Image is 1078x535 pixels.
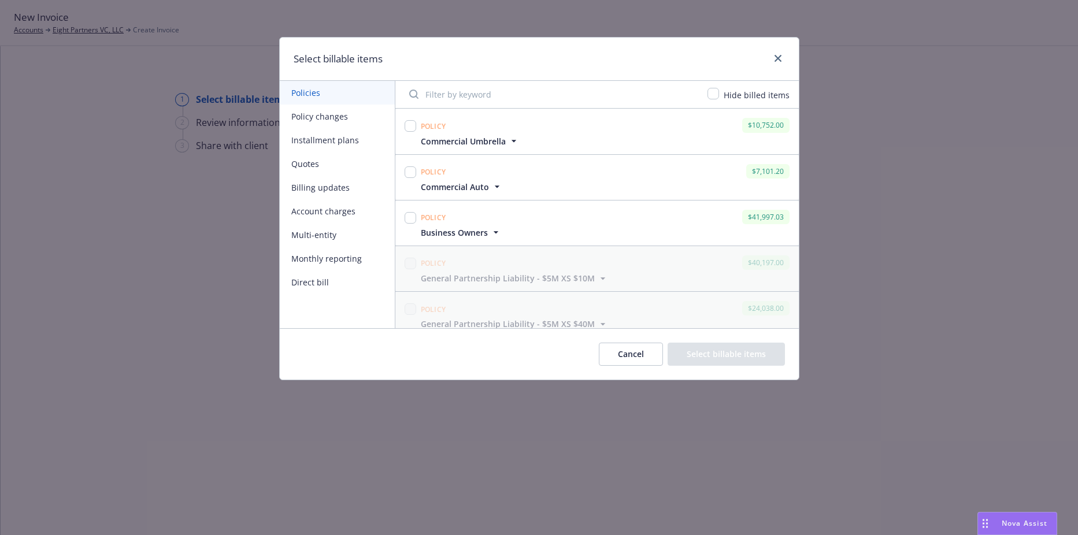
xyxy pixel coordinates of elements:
[771,51,785,65] a: close
[280,270,395,294] button: Direct bill
[280,247,395,270] button: Monthly reporting
[280,223,395,247] button: Multi-entity
[978,512,992,534] div: Drag to move
[421,167,446,177] span: Policy
[421,121,446,131] span: Policy
[421,272,595,284] span: General Partnership Liability - $5M XS $10M
[280,152,395,176] button: Quotes
[280,128,395,152] button: Installment plans
[421,135,520,147] button: Commercial Umbrella
[294,51,383,66] h1: Select billable items
[421,318,595,330] span: General Partnership Liability - $5M XS $40M
[421,213,446,222] span: Policy
[421,181,503,193] button: Commercial Auto
[421,226,502,239] button: Business Owners
[421,272,609,284] button: General Partnership Liability - $5M XS $10M
[599,343,663,366] button: Cancel
[421,181,489,193] span: Commercial Auto
[746,164,790,179] div: $7,101.20
[421,304,446,314] span: Policy
[421,258,446,268] span: Policy
[742,255,790,270] div: $40,197.00
[421,135,506,147] span: Commercial Umbrella
[742,301,790,315] div: $24,038.00
[724,90,790,101] span: Hide billed items
[280,81,395,105] button: Policies
[402,83,701,106] input: Filter by keyword
[421,226,488,239] span: Business Owners
[977,512,1057,535] button: Nova Assist
[742,118,790,132] div: $10,752.00
[742,210,790,224] div: $41,997.03
[280,176,395,199] button: Billing updates
[395,292,799,337] span: Policy$24,038.00General Partnership Liability - $5M XS $40M
[280,199,395,223] button: Account charges
[395,246,799,291] span: Policy$40,197.00General Partnership Liability - $5M XS $10M
[1002,518,1047,528] span: Nova Assist
[421,318,609,330] button: General Partnership Liability - $5M XS $40M
[280,105,395,128] button: Policy changes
